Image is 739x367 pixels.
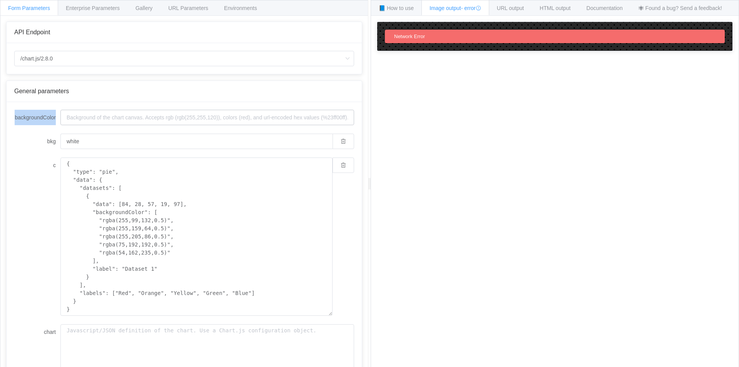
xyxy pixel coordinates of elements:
[587,5,623,11] span: Documentation
[14,134,60,149] label: bkg
[430,5,481,11] span: Image output
[8,5,50,11] span: Form Parameters
[66,5,120,11] span: Enterprise Parameters
[168,5,208,11] span: URL Parameters
[461,5,481,11] span: - error
[14,51,354,66] input: Select
[60,134,333,149] input: Background of the chart canvas. Accepts rgb (rgb(255,255,120)), colors (red), and url-encoded hex...
[394,34,425,39] span: Network Error
[224,5,257,11] span: Environments
[60,110,354,125] input: Background of the chart canvas. Accepts rgb (rgb(255,255,120)), colors (red), and url-encoded hex...
[14,324,60,340] label: chart
[379,5,414,11] span: 📘 How to use
[14,88,69,94] span: General parameters
[497,5,524,11] span: URL output
[14,110,60,125] label: backgroundColor
[639,5,722,11] span: 🕷 Found a bug? Send a feedback!
[14,158,60,173] label: c
[540,5,570,11] span: HTML output
[135,5,152,11] span: Gallery
[14,29,50,35] span: API Endpoint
